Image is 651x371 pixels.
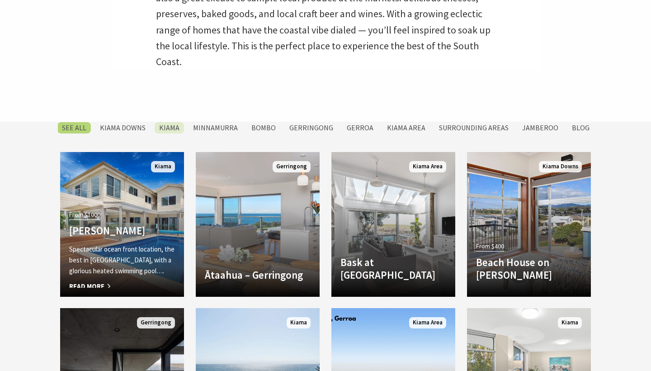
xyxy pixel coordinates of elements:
span: Kiama Downs [539,161,582,172]
label: SEE All [57,122,91,133]
span: Kiama [287,317,311,328]
h4: [PERSON_NAME] [69,224,175,237]
a: Another Image Used Bask at [GEOGRAPHIC_DATA] Kiama Area [331,152,455,297]
p: Spectacular ocean front location, the best in [GEOGRAPHIC_DATA], with a glorious heated swimming ... [69,244,175,276]
span: Kiama [558,317,582,328]
a: From $400 Beach House on [PERSON_NAME] Kiama Downs [467,152,591,297]
span: Gerringong [273,161,311,172]
label: Blog [567,122,594,133]
h4: Bask at [GEOGRAPHIC_DATA] [340,256,446,281]
label: Kiama Area [382,122,430,133]
label: Minnamurra [189,122,242,133]
h4: Beach House on [PERSON_NAME] [476,256,582,281]
span: From $1000 [69,209,100,220]
label: Kiama Downs [95,122,150,133]
span: Read More [69,281,175,292]
span: Kiama Area [409,317,446,328]
label: Jamberoo [518,122,563,133]
label: Kiama [155,122,184,133]
span: Kiama [151,161,175,172]
a: Another Image Used Ātaahua – Gerringong Gerringong [196,152,320,297]
span: Kiama Area [409,161,446,172]
label: Gerroa [342,122,378,133]
span: Gerringong [137,317,175,328]
label: Bombo [247,122,280,133]
span: From $400 [476,241,504,252]
a: From $1000 [PERSON_NAME] Spectacular ocean front location, the best in [GEOGRAPHIC_DATA], with a ... [60,152,184,297]
label: Gerringong [285,122,338,133]
h4: Ātaahua – Gerringong [205,269,311,281]
label: Surrounding Areas [434,122,513,133]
